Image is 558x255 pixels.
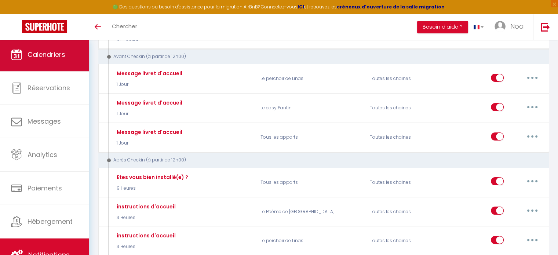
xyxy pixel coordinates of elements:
[105,157,534,164] div: Après Checkin (à partir de 12h00)
[510,22,524,31] span: Noa
[495,21,506,32] img: ...
[115,81,182,88] p: 1 Jour
[365,201,438,222] div: Toutes les chaines
[28,183,62,193] span: Paiements
[256,172,365,193] p: Tous les apparts
[115,214,176,221] p: 3 Heures
[365,127,438,148] div: Toutes les chaines
[256,68,365,90] p: Le perchoir de Linas
[489,14,533,40] a: ... Noa
[115,232,176,240] div: instructions d'accueil
[115,203,176,211] div: instructions d'accueil
[541,22,550,32] img: logout
[256,201,365,222] p: Le Poème de [GEOGRAPHIC_DATA]
[337,4,445,10] a: créneaux d'ouverture de la salle migration
[6,3,28,25] button: Ouvrir le widget de chat LiveChat
[417,21,468,33] button: Besoin d'aide ?
[28,150,57,159] span: Analytics
[115,243,176,250] p: 3 Heures
[256,127,365,148] p: Tous les apparts
[115,173,188,181] div: Etes vous bien installé(e) ?
[112,22,137,30] span: Chercher
[115,185,188,192] p: 9 Heures
[365,172,438,193] div: Toutes les chaines
[298,4,304,10] a: ICI
[365,230,438,252] div: Toutes les chaines
[115,140,182,147] p: 1 Jour
[28,50,65,59] span: Calendriers
[28,117,61,126] span: Messages
[115,128,182,136] div: Message livret d'accueil
[28,217,73,226] span: Hébergement
[105,53,534,60] div: Avant Checkin (à partir de 12h00)
[22,20,67,33] img: Super Booking
[28,83,70,92] span: Réservations
[365,98,438,119] div: Toutes les chaines
[115,99,182,107] div: Message livret d'accueil
[256,230,365,252] p: Le perchoir de Linas
[115,110,182,117] p: 1 Jour
[256,98,365,119] p: Le cosy Pantin
[365,68,438,90] div: Toutes les chaines
[115,69,182,77] div: Message livret d'accueil
[106,14,143,40] a: Chercher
